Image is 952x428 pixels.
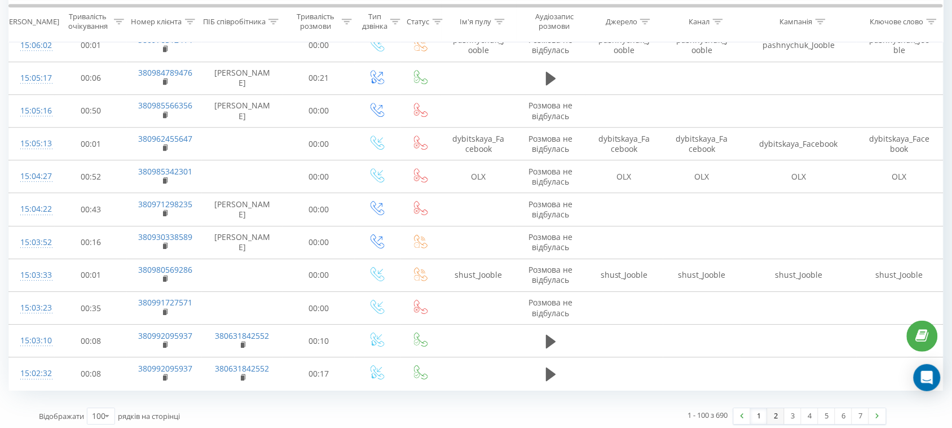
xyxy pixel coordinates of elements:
a: 380985566356 [138,100,192,111]
a: 380985342301 [138,166,192,177]
td: 00:35 [55,292,127,325]
div: [PERSON_NAME] [2,16,59,26]
td: 00:00 [283,128,355,160]
td: 00:08 [55,325,127,357]
td: dybitskaya_Facebook [585,128,663,160]
span: Розмова не відбулась [529,264,573,285]
td: dybitskaya_Facebook [741,128,857,160]
a: 380984789476 [138,67,192,78]
div: Тривалість розмови [293,12,339,31]
td: 00:21 [283,62,355,94]
td: OLX [441,160,516,193]
td: 00:00 [283,226,355,259]
td: 00:00 [283,292,355,325]
div: Статус [407,16,430,26]
td: 00:52 [55,160,127,193]
td: 00:01 [55,29,127,62]
span: Розмова не відбулась [529,34,573,55]
span: Розмова не відбулась [529,133,573,154]
div: Тип дзвінка [362,12,387,31]
td: 00:00 [283,94,355,127]
div: Джерело [606,16,637,26]
a: 380971298235 [138,199,192,209]
div: 15:04:27 [20,165,43,187]
span: рядків на сторінці [118,411,180,421]
div: 15:05:16 [20,100,43,122]
div: Номер клієнта [131,16,182,26]
div: 15:03:23 [20,297,43,319]
td: 00:10 [283,325,355,357]
td: shust_Jooble [741,259,857,291]
td: OLX [857,160,943,193]
td: pashnychuk_Jooble [585,29,663,62]
td: dybitskaya_Facebook [857,128,943,160]
a: 7 [852,408,869,424]
td: 00:06 [55,62,127,94]
div: Ім'я пулу [460,16,492,26]
div: 15:03:10 [20,330,43,352]
td: 00:16 [55,226,127,259]
div: Open Intercom Messenger [914,364,941,391]
td: dybitskaya_Facebook [441,128,516,160]
td: shust_Jooble [663,259,741,291]
div: Ключове слово [870,16,924,26]
div: Тривалість очікування [65,12,111,31]
td: [PERSON_NAME] [202,193,283,226]
td: 00:00 [283,193,355,226]
div: 15:03:52 [20,232,43,254]
td: OLX [663,160,741,193]
td: pashnychuk_Jooble [663,29,741,62]
td: shust_Jooble [441,259,516,291]
div: 15:04:22 [20,198,43,220]
td: OLX [741,160,857,193]
td: [PERSON_NAME] [202,94,283,127]
span: Розмова не відбулась [529,100,573,121]
td: [PERSON_NAME] [202,226,283,259]
td: 00:00 [283,259,355,291]
div: 1 - 100 з 690 [688,409,728,421]
td: dybitskaya_Facebook [663,128,741,160]
td: 00:00 [283,29,355,62]
div: Кампанія [780,16,813,26]
div: 15:03:33 [20,264,43,286]
a: 1 [751,408,768,424]
a: 380930338589 [138,232,192,242]
td: 00:01 [55,259,127,291]
div: ПІБ співробітника [203,16,266,26]
div: 100 [92,410,105,422]
span: Відображати [39,411,84,421]
div: Канал [689,16,710,26]
a: 4 [801,408,818,424]
div: Аудіозапис розмови [526,12,583,31]
a: 380631842552 [215,363,270,374]
td: 00:50 [55,94,127,127]
a: 380962455647 [138,133,192,144]
td: pashnychuk_Jooble [741,29,857,62]
a: 380992095937 [138,363,192,374]
span: Розмова не відбулась [529,297,573,318]
a: 5 [818,408,835,424]
td: 00:08 [55,357,127,390]
td: 00:17 [283,357,355,390]
a: 380976512414 [138,34,192,45]
td: shust_Jooble [585,259,663,291]
a: 2 [768,408,784,424]
a: 3 [784,408,801,424]
td: [PERSON_NAME] [202,62,283,94]
span: Розмова не відбулась [529,232,573,252]
span: Розмова не відбулась [529,199,573,220]
td: pashnychuk_Jooble [441,29,516,62]
a: 380631842552 [215,330,270,341]
td: 00:00 [283,160,355,193]
span: Розмова не відбулась [529,166,573,187]
a: 380992095937 [138,330,192,341]
a: 380991727571 [138,297,192,308]
a: 6 [835,408,852,424]
a: 380980569286 [138,264,192,275]
td: 00:43 [55,193,127,226]
td: 00:01 [55,128,127,160]
div: 15:05:17 [20,67,43,89]
div: 15:06:02 [20,34,43,56]
td: OLX [585,160,663,193]
td: shust_Jooble [857,259,943,291]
